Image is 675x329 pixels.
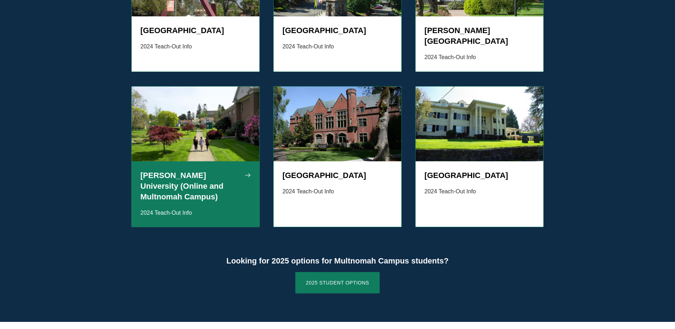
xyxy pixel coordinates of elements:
[132,87,260,161] img: Campus Tour
[416,87,544,161] img: Western Seminary
[283,187,393,197] p: 2024 Teach-Out Info
[283,42,393,52] p: 2024 Teach-Out Info
[202,256,473,266] h5: Looking for 2025 options for Multnomah Campus students?
[283,25,393,36] h5: [GEOGRAPHIC_DATA]
[424,170,535,181] h5: [GEOGRAPHIC_DATA]
[131,86,260,228] a: Campus Tour [PERSON_NAME] University (Online and Multnomah Campus) 2024 Teach-Out Info
[424,187,535,197] p: 2024 Teach-Out Info
[141,170,251,202] h5: [PERSON_NAME] University (Online and Multnomah Campus)
[295,272,380,293] a: 2025 Student Options
[141,208,251,218] p: 2024 Teach-Out Info
[424,52,535,63] p: 2024 Teach-Out Info
[283,170,393,181] h5: [GEOGRAPHIC_DATA]
[424,25,535,47] h5: [PERSON_NAME][GEOGRAPHIC_DATA]
[141,25,251,36] h5: [GEOGRAPHIC_DATA]
[141,42,251,52] p: 2024 Teach-Out Info
[273,86,402,228] a: By born1945 from Hillsboro, Oregon, USA - Marsh Hall, Pacific University, CC BY 2.0, https://comm...
[415,86,544,228] a: By M.O. Stevens - Own work, CC BY-SA 3.0, https://commons.wikimedia.org/w/index.php?curid=1920983...
[274,87,402,161] img: By born1945 from Hillsboro, Oregon, USA - Marsh Hall, Pacific University, CC BY 2.0, https://comm...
